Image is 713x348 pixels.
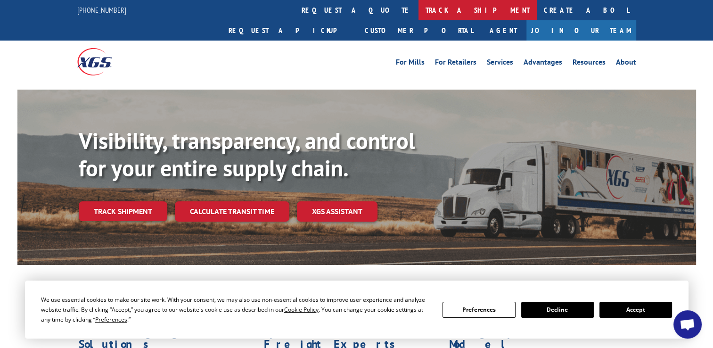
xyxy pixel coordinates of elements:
[524,58,562,69] a: Advantages
[95,315,127,323] span: Preferences
[521,302,594,318] button: Decline
[358,20,480,41] a: Customer Portal
[284,306,319,314] span: Cookie Policy
[487,58,513,69] a: Services
[599,302,672,318] button: Accept
[673,310,702,339] div: Open chat
[396,58,425,69] a: For Mills
[616,58,636,69] a: About
[480,20,526,41] a: Agent
[297,201,377,222] a: XGS ASSISTANT
[221,20,358,41] a: Request a pickup
[25,281,688,339] div: Cookie Consent Prompt
[443,302,515,318] button: Preferences
[79,126,415,182] b: Visibility, transparency, and control for your entire supply chain.
[435,58,476,69] a: For Retailers
[526,20,636,41] a: Join Our Team
[77,5,126,15] a: [PHONE_NUMBER]
[41,295,431,324] div: We use essential cookies to make our site work. With your consent, we may also use non-essential ...
[573,58,606,69] a: Resources
[175,201,289,222] a: Calculate transit time
[79,201,167,221] a: Track shipment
